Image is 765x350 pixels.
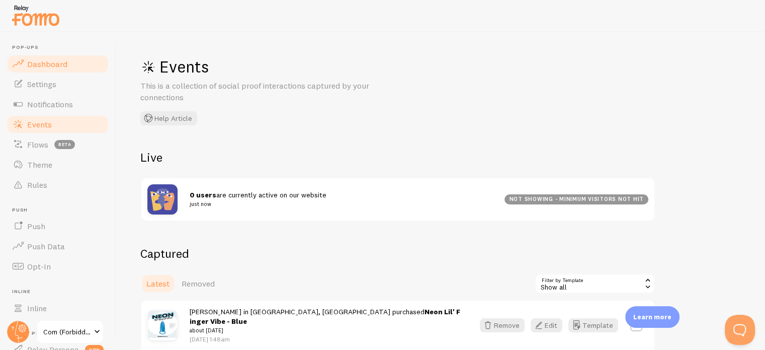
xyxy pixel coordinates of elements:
[625,306,679,328] div: Learn more
[535,273,655,294] div: Show all
[54,140,75,149] span: beta
[140,111,197,125] button: Help Article
[190,190,216,199] strong: 0 users
[140,80,382,103] p: This is a collection of social proof interactions captured by your connections
[27,139,48,150] span: Flows
[27,99,73,109] span: Notifications
[27,261,51,271] span: Opt-In
[6,175,110,195] a: Rules
[27,180,47,190] span: Rules
[190,190,492,209] span: are currently active on our website
[190,307,460,326] a: Neon Lil' Finger Vibe - Blue
[190,199,492,208] small: just now
[190,326,462,335] small: about [DATE]
[6,155,110,175] a: Theme
[27,59,67,69] span: Dashboard
[6,54,110,74] a: Dashboard
[140,56,442,77] h1: Events
[176,273,221,294] a: Removed
[36,320,104,344] a: Com (Forbiddenfruit)
[190,307,462,335] span: [PERSON_NAME] in [GEOGRAPHIC_DATA], [GEOGRAPHIC_DATA] purchased
[27,303,47,313] span: Inline
[480,318,525,332] button: Remove
[140,246,655,261] h2: Captured
[6,134,110,155] a: Flows beta
[27,160,52,170] span: Theme
[6,298,110,318] a: Inline
[190,335,462,343] p: [DATE] 1:48am
[6,256,110,276] a: Opt-In
[6,236,110,256] a: Push Data
[633,312,671,322] p: Learn more
[43,326,91,338] span: Com (Forbiddenfruit)
[568,318,618,332] button: Template
[27,221,45,231] span: Push
[27,241,65,251] span: Push Data
[12,289,110,295] span: Inline
[725,315,755,345] iframe: Help Scout Beacon - Open
[146,278,169,289] span: Latest
[140,150,655,165] h2: Live
[12,44,110,51] span: Pop-ups
[6,74,110,94] a: Settings
[6,114,110,134] a: Events
[27,119,52,129] span: Events
[27,79,56,89] span: Settings
[147,310,178,340] img: neon-lil-finger-vibe.jpg
[12,207,110,214] span: Push
[11,3,61,28] img: fomo-relay-logo-orange.svg
[531,318,562,332] button: Edit
[531,318,568,332] a: Edit
[147,184,178,215] img: pageviews.png
[6,94,110,114] a: Notifications
[504,194,648,204] div: not showing - minimum visitors not hit
[140,273,176,294] a: Latest
[182,278,215,289] span: Removed
[6,216,110,236] a: Push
